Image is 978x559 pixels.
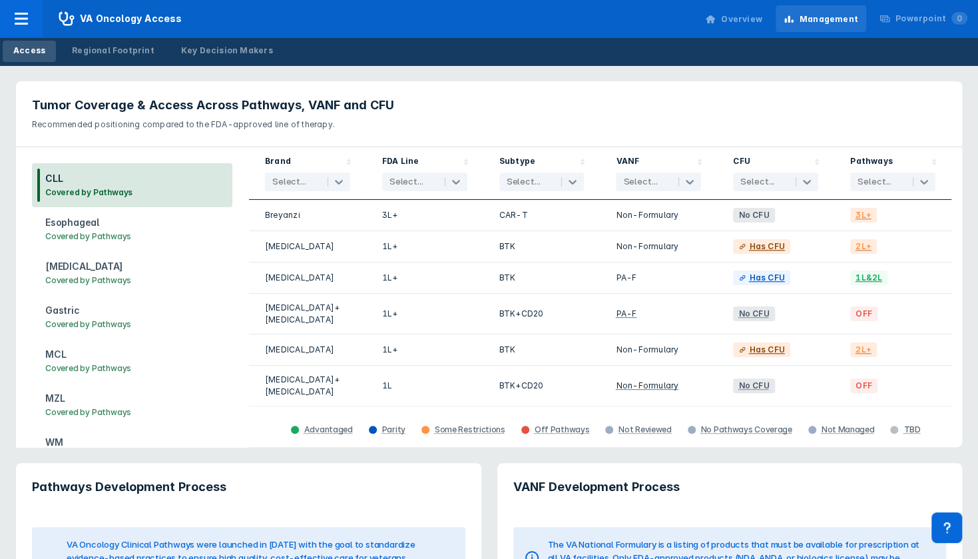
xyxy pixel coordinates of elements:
[616,308,636,320] div: PA-F
[903,424,920,435] div: TBD
[738,380,769,392] div: No CFU
[733,239,790,254] a: Has CFU
[733,155,750,170] div: CFU
[738,308,769,320] div: No CFU
[45,230,131,243] h3: Covered by Pathways
[382,424,405,435] div: Parity
[499,208,585,223] div: CAR-T
[499,155,535,170] div: Subtype
[749,344,784,356] div: Has CFU
[265,374,350,398] div: [MEDICAL_DATA]+[MEDICAL_DATA]
[45,186,132,199] h3: Covered by Pathways
[13,45,45,57] div: Access
[749,241,784,253] div: Has CFU
[32,113,946,131] p: Recommended positioning compared to the FDA-approved line of therapy.
[951,12,967,25] span: 0
[850,378,877,393] span: OFF
[499,239,585,254] div: BTK
[265,342,350,357] div: [MEDICAL_DATA]
[850,155,893,170] div: Pathways
[32,479,465,495] h3: Pathways Development Process
[382,155,419,170] div: FDA Line
[45,215,131,230] h3: Esophageal
[32,97,946,113] h3: Tumor Coverage & Access Across Pathways, VANF and CFU
[265,208,350,223] div: Breyanzi
[800,13,858,25] div: Management
[701,424,792,435] div: No Pathways Coverage
[45,362,131,375] h3: Covered by Pathways
[850,342,877,357] span: 2L+
[45,391,131,406] h3: MZL
[45,274,131,287] h3: Covered by Pathways
[382,271,467,285] div: 1L+
[45,318,131,331] h3: Covered by Pathways
[265,155,291,170] div: Brand
[265,239,350,254] div: [MEDICAL_DATA]
[513,479,947,495] h3: VANF Development Process
[366,147,483,200] div: Sort
[733,342,790,357] a: Has CFU
[483,147,601,200] div: Sort
[249,147,366,200] div: Sort
[45,406,131,419] h3: Covered by Pathways
[749,272,784,284] div: Has CFU
[382,239,467,254] div: 1L+
[382,374,467,398] div: 1L
[616,380,678,392] div: Non-Formulary
[304,424,353,435] div: Advantaged
[382,342,467,357] div: 1L+
[697,5,770,32] a: Overview
[616,208,701,223] div: Non-Formulary
[45,259,131,274] h3: [MEDICAL_DATA]
[895,13,967,25] div: Powerpoint
[45,435,131,450] h3: WM
[717,147,834,200] div: Sort
[435,424,505,435] div: Some Restrictions
[181,45,273,57] div: Key Decision Makers
[618,424,671,435] div: Not Reviewed
[61,41,165,62] a: Regional Footprint
[776,5,866,32] a: Management
[616,239,701,254] div: Non-Formulary
[170,41,284,62] a: Key Decision Makers
[499,271,585,285] div: BTK
[3,41,56,62] a: Access
[733,271,790,285] a: Has CFU
[382,302,467,326] div: 1L+
[616,342,701,357] div: Non-Formulary
[499,342,585,357] div: BTK
[265,271,350,285] div: [MEDICAL_DATA]
[600,147,717,200] div: Sort
[72,45,154,57] div: Regional Footprint
[45,347,131,362] h3: MCL
[931,512,962,543] div: Contact Support
[850,239,877,254] span: 2L+
[822,424,875,435] div: Not Managed
[850,208,877,223] span: 3L+
[850,271,887,285] span: 1L&2L
[382,208,467,223] div: 3L+
[499,374,585,398] div: BTK+CD20
[733,208,774,223] span: No CFU
[616,271,701,285] div: PA-F
[265,302,350,326] div: [MEDICAL_DATA]+[MEDICAL_DATA]
[616,155,639,170] div: VANF
[499,302,585,326] div: BTK+CD20
[45,303,131,318] h3: Gastric
[535,424,589,435] div: Off Pathways
[45,171,132,186] h3: CLL
[834,147,951,200] div: Sort
[721,13,762,25] div: Overview
[850,306,877,321] span: OFF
